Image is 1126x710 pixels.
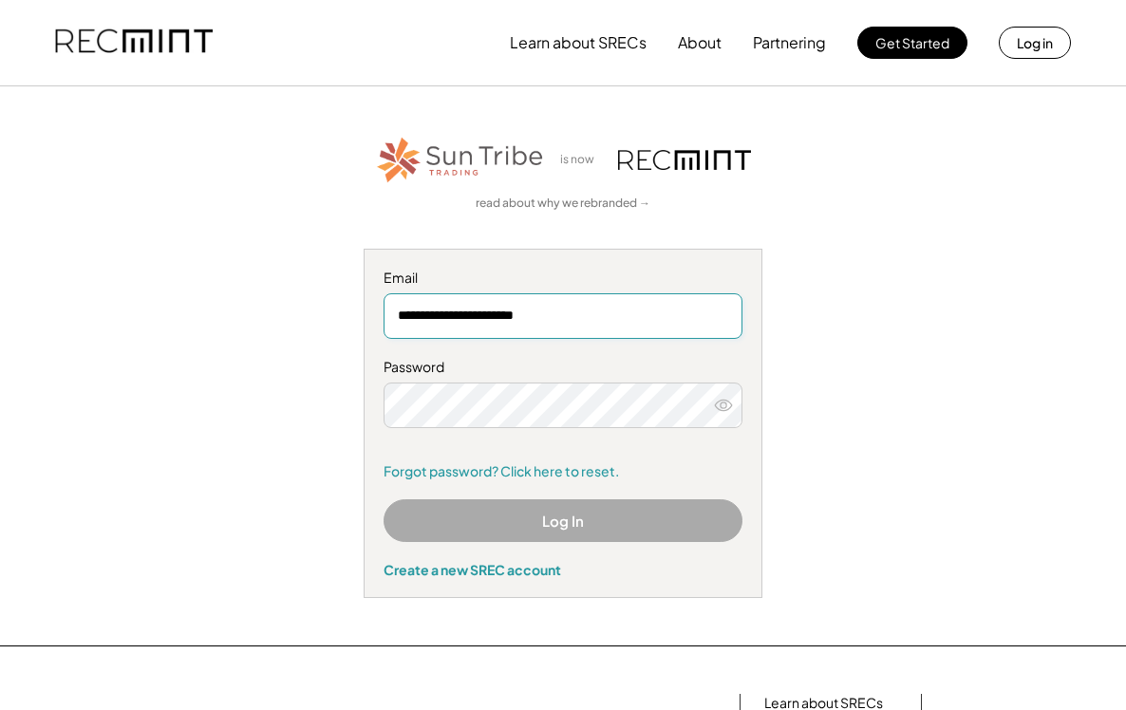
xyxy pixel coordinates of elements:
[384,358,742,377] div: Password
[476,196,650,212] a: read about why we rebranded →
[55,10,213,75] img: recmint-logotype%403x.png
[753,24,826,62] button: Partnering
[375,134,546,186] img: STT_Horizontal_Logo%2B-%2BColor.png
[555,152,609,168] div: is now
[384,462,742,481] a: Forgot password? Click here to reset.
[384,269,742,288] div: Email
[678,24,722,62] button: About
[510,24,647,62] button: Learn about SRECs
[999,27,1071,59] button: Log in
[618,150,751,170] img: recmint-logotype%403x.png
[384,561,742,578] div: Create a new SREC account
[384,499,742,542] button: Log In
[857,27,967,59] button: Get Started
